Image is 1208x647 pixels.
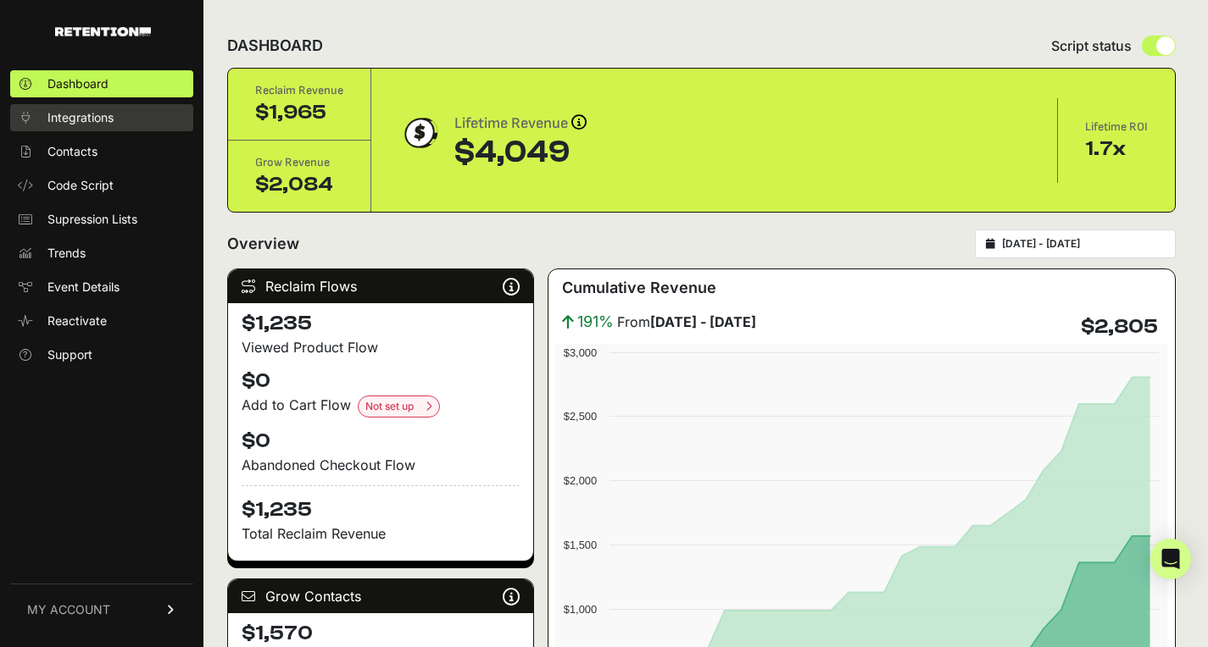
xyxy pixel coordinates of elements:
div: $1,965 [255,99,343,126]
h4: $0 [242,368,520,395]
a: Integrations [10,104,193,131]
span: Event Details [47,279,120,296]
h2: DASHBOARD [227,34,323,58]
span: Reactivate [47,312,107,329]
span: Script status [1051,36,1132,56]
span: Integrations [47,109,114,126]
p: Total Reclaim Revenue [242,523,520,544]
div: Reclaim Flows [228,269,533,303]
div: Open Intercom Messenger [1150,539,1191,579]
span: Trends [47,245,86,262]
h4: $1,235 [242,485,520,523]
span: Code Script [47,177,114,194]
text: $2,000 [564,474,597,487]
a: Contacts [10,138,193,165]
div: 1.7x [1085,135,1148,163]
span: Supression Lists [47,211,137,228]
a: Dashboard [10,70,193,97]
h4: $1,570 [242,620,520,647]
a: Code Script [10,172,193,199]
img: dollar-coin-05c43ed7efb7bc0c12610022525b4bbbb207c7efeef5aecc26f025e68dcafac9.png [398,112,441,154]
a: MY ACCOUNT [10,583,193,635]
span: Dashboard [47,75,109,92]
span: 191% [577,310,614,334]
div: Lifetime Revenue [454,112,587,135]
div: Add to Cart Flow [242,395,520,418]
a: Supression Lists [10,206,193,233]
a: Event Details [10,274,193,301]
h4: $2,805 [1081,313,1158,340]
h4: $1,235 [242,310,520,337]
a: Reactivate [10,307,193,335]
text: $3,000 [564,346,597,359]
div: Reclaim Revenue [255,82,343,99]
a: Trends [10,240,193,267]
div: $2,084 [255,171,343,198]
div: Grow Contacts [228,579,533,613]
strong: [DATE] - [DATE] [650,313,756,330]
div: $4,049 [454,135,587,169]
a: Support [10,341,193,368]
span: Support [47,346,92,363]
text: $2,500 [564,410,597,423]
text: $1,500 [564,539,597,551]
h4: $0 [242,428,520,455]
div: Lifetime ROI [1085,119,1148,135]
div: Grow Revenue [255,154,343,171]
div: Abandoned Checkout Flow [242,455,520,475]
text: $1,000 [564,603,597,616]
div: Viewed Product Flow [242,337,520,357]
img: Retention.com [55,27,151,36]
h3: Cumulative Revenue [562,276,716,300]
h2: Overview [227,232,299,256]
span: Contacts [47,143,97,160]
span: MY ACCOUNT [27,601,110,618]
span: From [617,312,756,332]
